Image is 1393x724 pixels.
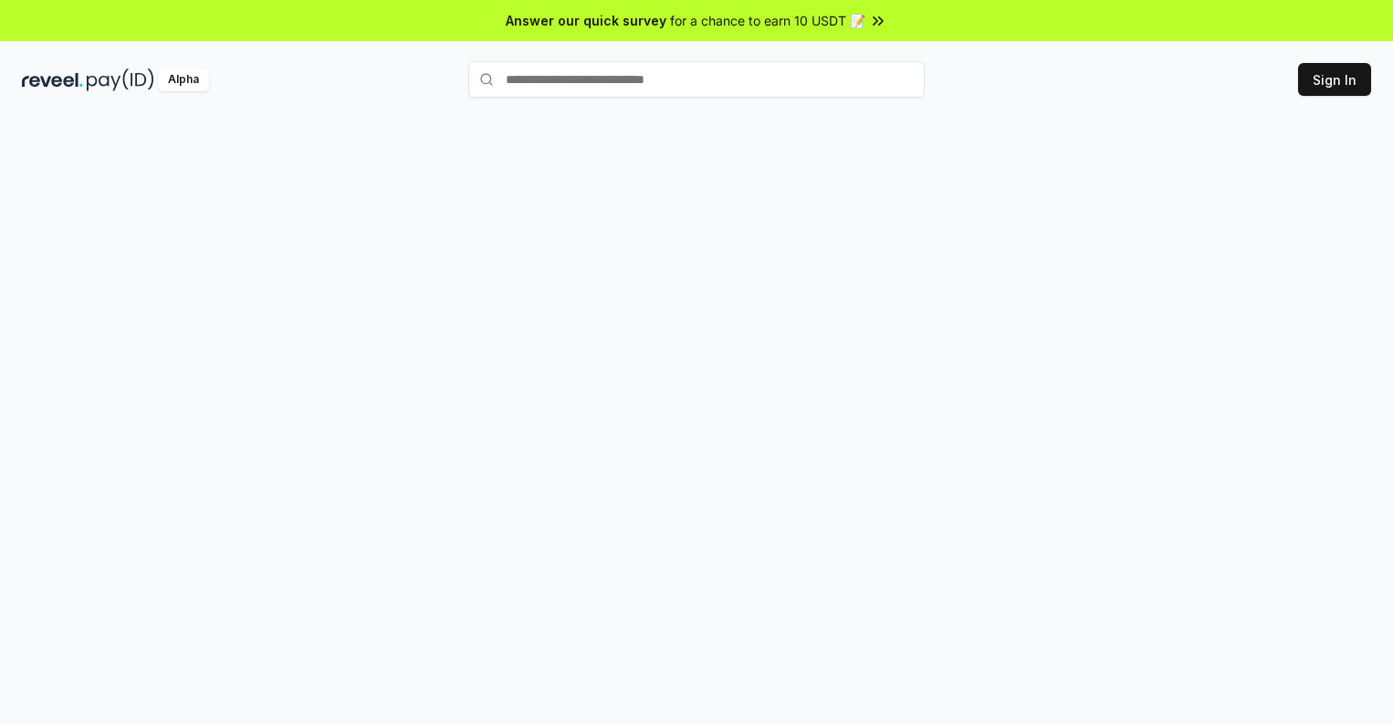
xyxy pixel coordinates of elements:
[22,68,83,91] img: reveel_dark
[87,68,154,91] img: pay_id
[670,11,865,30] span: for a chance to earn 10 USDT 📝
[1298,63,1371,96] button: Sign In
[158,68,209,91] div: Alpha
[506,11,666,30] span: Answer our quick survey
